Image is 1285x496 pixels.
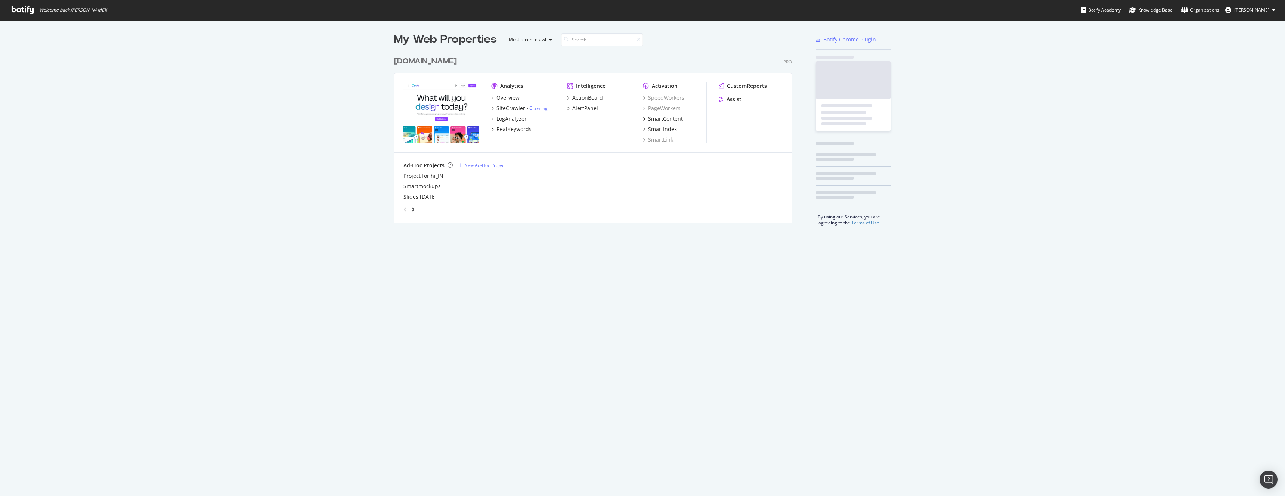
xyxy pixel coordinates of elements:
[496,115,527,123] div: LogAnalyzer
[500,82,523,90] div: Analytics
[403,82,479,143] img: canva.com
[727,96,741,103] div: Assist
[1234,7,1269,13] span: An Nguyen
[410,206,415,213] div: angle-right
[464,162,506,168] div: New Ad-Hoc Project
[648,125,677,133] div: SmartIndex
[403,172,443,180] a: Project for hi_IN
[491,115,527,123] a: LogAnalyzer
[719,96,741,103] a: Assist
[806,210,891,226] div: By using our Services, you are agreeing to the
[823,36,876,43] div: Botify Chrome Plugin
[567,105,598,112] a: AlertPanel
[643,125,677,133] a: SmartIndex
[1129,6,1173,14] div: Knowledge Base
[1219,4,1281,16] button: [PERSON_NAME]
[403,162,445,169] div: Ad-Hoc Projects
[394,56,460,67] a: [DOMAIN_NAME]
[496,105,525,112] div: SiteCrawler
[576,82,606,90] div: Intelligence
[643,105,681,112] a: PageWorkers
[648,115,683,123] div: SmartContent
[491,105,548,112] a: SiteCrawler- Crawling
[851,220,879,226] a: Terms of Use
[783,59,792,65] div: Pro
[561,33,643,46] input: Search
[1181,6,1219,14] div: Organizations
[491,94,520,102] a: Overview
[643,94,684,102] a: SpeedWorkers
[496,125,532,133] div: RealKeywords
[491,125,532,133] a: RealKeywords
[39,7,107,13] span: Welcome back, [PERSON_NAME] !
[816,36,876,43] a: Botify Chrome Plugin
[652,82,678,90] div: Activation
[1081,6,1121,14] div: Botify Academy
[643,115,683,123] a: SmartContent
[509,37,546,42] div: Most recent crawl
[503,34,555,46] button: Most recent crawl
[496,94,520,102] div: Overview
[394,56,457,67] div: [DOMAIN_NAME]
[459,162,506,168] a: New Ad-Hoc Project
[567,94,603,102] a: ActionBoard
[394,32,497,47] div: My Web Properties
[400,204,410,216] div: angle-left
[527,105,548,111] div: -
[394,47,798,223] div: grid
[403,193,437,201] a: Slides [DATE]
[727,82,767,90] div: CustomReports
[1260,471,1278,489] div: Open Intercom Messenger
[572,105,598,112] div: AlertPanel
[719,82,767,90] a: CustomReports
[572,94,603,102] div: ActionBoard
[403,183,441,190] a: Smartmockups
[643,136,673,143] a: SmartLink
[529,105,548,111] a: Crawling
